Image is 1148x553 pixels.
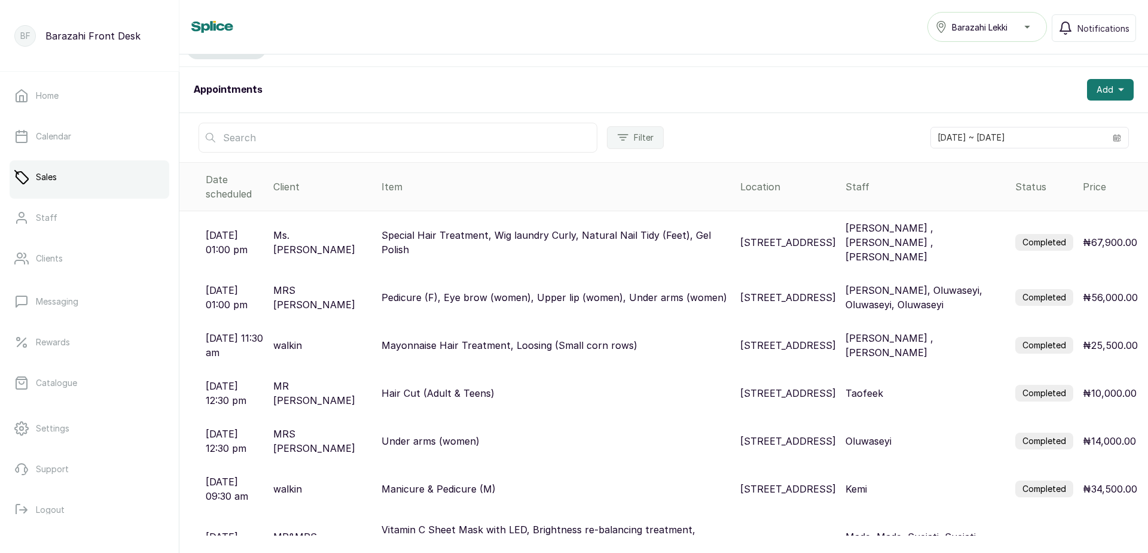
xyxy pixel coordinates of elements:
[36,423,69,434] p: Settings
[740,482,836,496] p: [STREET_ADDRESS]
[273,482,302,496] p: walkin
[1083,386,1137,400] p: ₦10,000.00
[36,463,69,475] p: Support
[206,475,264,503] p: [DATE] 09:30 am
[206,427,264,455] p: [DATE] 12:30 pm
[36,90,59,102] p: Home
[381,386,494,400] p: Hair Cut (Adult & Teens)
[206,172,264,201] div: Date scheduled
[845,180,1006,194] div: Staff
[36,296,78,308] p: Messaging
[607,126,664,149] button: Filter
[36,212,57,224] p: Staff
[273,379,372,408] p: MR [PERSON_NAME]
[845,221,1006,264] p: [PERSON_NAME] , [PERSON_NAME] , [PERSON_NAME]
[931,127,1106,148] input: Select date
[36,336,70,348] p: Rewards
[1015,433,1073,449] label: Completed
[1015,180,1073,194] div: Status
[845,283,1006,312] p: [PERSON_NAME], Oluwaseyi, Oluwaseyi, Oluwaseyi
[36,130,71,142] p: Calendar
[10,285,169,318] a: Messaging
[1015,337,1073,354] label: Completed
[206,228,264,257] p: [DATE] 01:00 pm
[36,171,57,183] p: Sales
[740,290,836,305] p: [STREET_ADDRESS]
[1113,133,1121,142] svg: calendar
[740,386,836,400] p: [STREET_ADDRESS]
[194,83,262,97] h1: Appointments
[273,427,372,455] p: MRS [PERSON_NAME]
[10,120,169,153] a: Calendar
[381,180,731,194] div: Item
[273,338,302,353] p: walkin
[381,228,731,257] p: Special Hair Treatment, Wig laundry Curly, Natural Nail Tidy (Feet), Gel Polish
[10,326,169,359] a: Rewards
[845,482,867,496] p: Kemi
[1083,482,1137,496] p: ₦34,500.00
[1015,234,1073,251] label: Completed
[1087,79,1134,101] button: Add
[10,201,169,235] a: Staff
[927,12,1047,42] button: Barazahi Lekki
[1077,22,1129,35] span: Notifications
[36,377,77,389] p: Catalogue
[381,338,637,353] p: Mayonnaise Hair Treatment, Loosing (Small corn rows)
[1097,84,1113,96] span: Add
[845,434,891,448] p: Oluwaseyi
[1083,290,1138,305] p: ₦56,000.00
[45,29,141,43] p: Barazahi Front Desk
[20,30,30,42] p: BF
[273,283,372,312] p: MRS [PERSON_NAME]
[1015,385,1073,402] label: Completed
[1083,434,1136,448] p: ₦14,000.00
[381,290,727,305] p: Pedicure (F), Eye brow (women), Upper lip (women), Under arms (women)
[1083,235,1137,250] p: ₦67,900.00
[845,331,1006,360] p: [PERSON_NAME] , [PERSON_NAME]
[1015,289,1073,306] label: Completed
[740,338,836,353] p: [STREET_ADDRESS]
[740,235,836,250] p: [STREET_ADDRESS]
[10,79,169,113] a: Home
[381,482,496,496] p: Manicure & Pedicure (M)
[1015,481,1073,497] label: Completed
[36,253,63,265] p: Clients
[381,434,480,448] p: Under arms (women)
[36,504,65,516] p: Logout
[952,21,1007,34] span: Barazahi Lekki
[634,132,654,144] span: Filter
[10,493,169,527] button: Logout
[10,452,169,486] a: Support
[206,283,264,312] p: [DATE] 01:00 pm
[740,180,836,194] div: Location
[273,180,372,194] div: Client
[1083,338,1138,353] p: ₦25,500.00
[10,242,169,275] a: Clients
[199,123,597,153] input: Search
[1052,14,1136,42] button: Notifications
[1083,180,1143,194] div: Price
[10,160,169,194] a: Sales
[206,331,264,360] p: [DATE] 11:30 am
[740,434,836,448] p: [STREET_ADDRESS]
[845,386,883,400] p: Taofeek
[206,379,264,408] p: [DATE] 12:30 pm
[10,366,169,400] a: Catalogue
[273,228,372,257] p: Ms. [PERSON_NAME]
[10,412,169,445] a: Settings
